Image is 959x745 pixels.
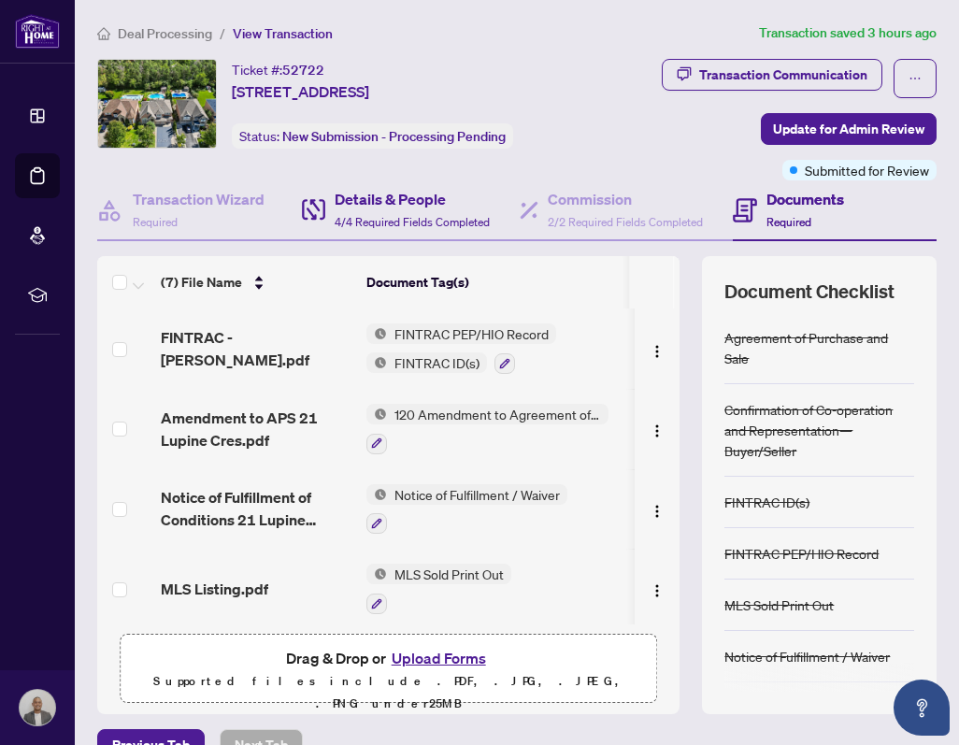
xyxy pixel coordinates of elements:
[628,549,755,629] td: [DATE]
[15,14,60,49] img: logo
[98,60,216,148] img: IMG-N12376762_1.jpg
[650,344,665,359] img: Logo
[366,564,387,584] img: Status Icon
[132,670,645,715] p: Supported files include .PDF, .JPG, .JPEG, .PNG under 25 MB
[366,484,567,535] button: Status IconNotice of Fulfillment / Waiver
[724,595,834,615] div: MLS Sold Print Out
[650,504,665,519] img: Logo
[232,123,513,149] div: Status:
[387,564,511,584] span: MLS Sold Print Out
[387,484,567,505] span: Notice of Fulfillment / Waiver
[642,334,672,364] button: Logo
[662,59,882,91] button: Transaction Communication
[642,414,672,444] button: Logo
[650,583,665,598] img: Logo
[335,215,490,229] span: 4/4 Required Fields Completed
[650,423,665,438] img: Logo
[766,188,844,210] h4: Documents
[387,323,556,344] span: FINTRAC PEP/HIO Record
[366,404,387,424] img: Status Icon
[366,484,387,505] img: Status Icon
[366,323,387,344] img: Status Icon
[161,407,351,451] span: Amendment to APS 21 Lupine Cres.pdf
[233,25,333,42] span: View Transaction
[161,272,242,293] span: (7) File Name
[387,352,487,373] span: FINTRAC ID(s)
[642,574,672,604] button: Logo
[20,690,55,725] img: Profile Icon
[628,469,755,550] td: [DATE]
[761,113,937,145] button: Update for Admin Review
[724,492,809,512] div: FINTRAC ID(s)
[133,215,178,229] span: Required
[366,564,511,614] button: Status IconMLS Sold Print Out
[699,60,867,90] div: Transaction Communication
[773,114,924,144] span: Update for Admin Review
[894,680,950,736] button: Open asap
[909,72,922,85] span: ellipsis
[642,494,672,523] button: Logo
[121,635,656,726] span: Drag & Drop orUpload FormsSupported files include .PDF, .JPG, .JPEG, .PNG under25MB
[118,25,212,42] span: Deal Processing
[366,404,608,454] button: Status Icon120 Amendment to Agreement of Purchase and Sale
[286,646,492,670] span: Drag & Drop or
[628,256,755,308] th: Upload Date
[548,215,703,229] span: 2/2 Required Fields Completed
[97,27,110,40] span: home
[724,279,895,305] span: Document Checklist
[359,256,628,308] th: Document Tag(s)
[161,486,351,531] span: Notice of Fulfillment of Conditions 21 Lupine Cres.pdf
[161,578,268,600] span: MLS Listing.pdf
[335,188,490,210] h4: Details & People
[724,646,890,666] div: Notice of Fulfillment / Waiver
[386,646,492,670] button: Upload Forms
[628,389,755,469] td: [DATE]
[766,215,811,229] span: Required
[232,59,324,80] div: Ticket #:
[724,543,879,564] div: FINTRAC PEP/HIO Record
[387,404,608,424] span: 120 Amendment to Agreement of Purchase and Sale
[724,399,914,461] div: Confirmation of Co-operation and Representation—Buyer/Seller
[153,256,359,308] th: (7) File Name
[548,188,703,210] h4: Commission
[161,326,351,371] span: FINTRAC - [PERSON_NAME].pdf
[232,80,369,103] span: [STREET_ADDRESS]
[282,128,506,145] span: New Submission - Processing Pending
[220,22,225,44] li: /
[366,352,387,373] img: Status Icon
[133,188,265,210] h4: Transaction Wizard
[282,62,324,79] span: 52722
[759,22,937,44] article: Transaction saved 3 hours ago
[724,327,914,368] div: Agreement of Purchase and Sale
[628,308,755,389] td: [DATE]
[805,160,929,180] span: Submitted for Review
[366,323,556,374] button: Status IconFINTRAC PEP/HIO RecordStatus IconFINTRAC ID(s)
